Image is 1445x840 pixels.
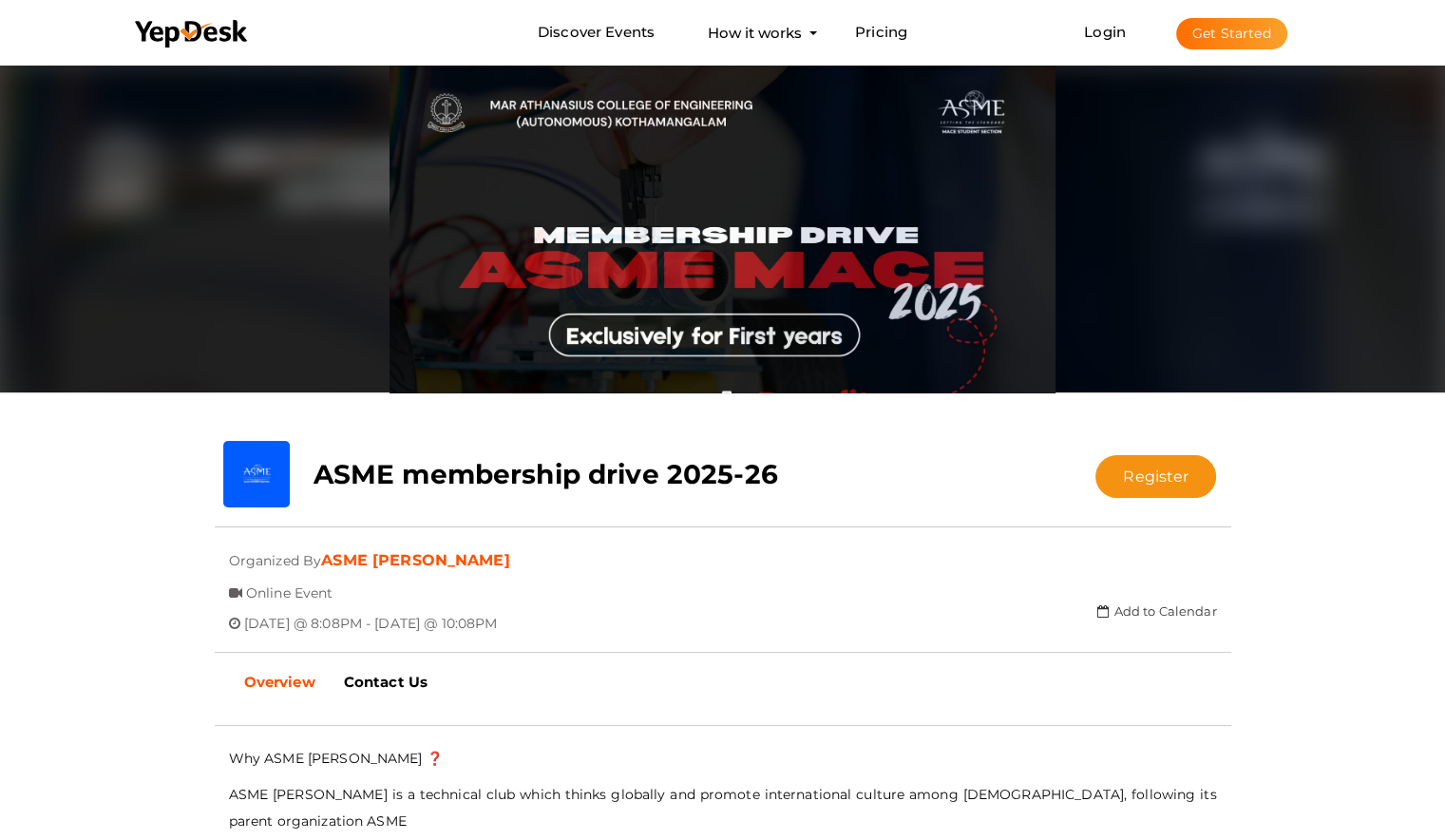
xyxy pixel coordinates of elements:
button: Register [1095,455,1216,498]
span: Organized By [229,538,322,569]
a: Overview [230,659,330,706]
p: Why ASME [PERSON_NAME] ❓ [229,745,1217,772]
a: ASME [PERSON_NAME] [321,551,510,569]
b: Overview [244,673,315,691]
b: Contact Us [344,673,428,691]
p: ASME [PERSON_NAME] is a technical club which thinks globally and promote international culture am... [229,781,1217,834]
a: Add to Calendar [1097,603,1216,619]
span: Online Event [246,570,333,601]
img: MISGEQK3_normal.jpeg [390,61,1055,393]
button: Get Started [1176,18,1287,49]
button: How it works [702,15,808,50]
a: Pricing [855,15,907,50]
a: Login [1084,23,1126,41]
span: [DATE] @ 8:08PM - [DATE] @ 10:08PM [244,601,498,632]
img: TB03FAF8_small.png [223,441,290,507]
a: Discover Events [538,15,655,50]
a: Contact Us [330,659,442,706]
b: ASME membership drive 2025-26 [314,458,778,490]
